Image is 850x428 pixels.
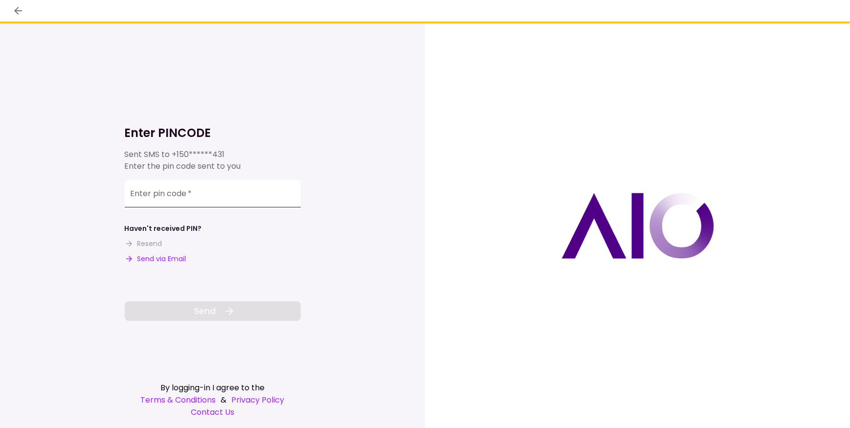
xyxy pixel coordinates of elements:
[125,254,186,264] button: Send via Email
[194,304,216,317] span: Send
[561,193,714,259] img: AIO logo
[232,394,285,406] a: Privacy Policy
[125,125,301,141] h1: Enter PINCODE
[125,406,301,418] a: Contact Us
[125,394,301,406] div: &
[125,149,301,172] div: Sent SMS to Enter the pin code sent to you
[125,239,162,249] button: Resend
[10,2,26,19] button: back
[125,382,301,394] div: By logging-in I agree to the
[125,224,202,234] div: Haven't received PIN?
[125,301,301,321] button: Send
[141,394,216,406] a: Terms & Conditions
